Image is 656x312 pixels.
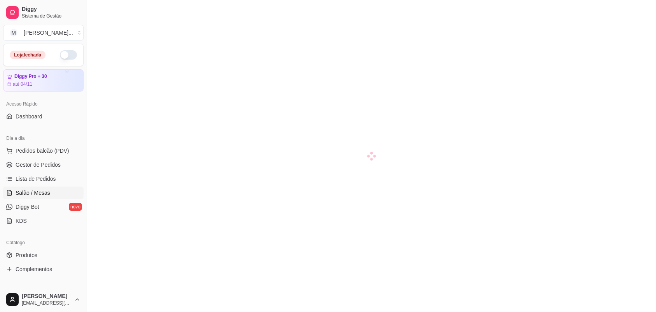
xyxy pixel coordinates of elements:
a: Produtos [3,249,84,261]
div: Acesso Rápido [3,98,84,110]
span: Complementos [16,265,52,273]
span: Diggy [22,6,80,13]
span: [EMAIL_ADDRESS][DOMAIN_NAME] [22,300,71,306]
a: Lista de Pedidos [3,173,84,185]
div: Loja fechada [10,51,45,59]
div: Dia a dia [3,132,84,145]
span: Lista de Pedidos [16,175,56,183]
a: Diggy Botnovo [3,201,84,213]
span: Produtos [16,251,37,259]
span: Dashboard [16,113,42,120]
a: Dashboard [3,110,84,123]
span: Diggy Bot [16,203,39,211]
article: até 04/11 [13,81,32,87]
a: Salão / Mesas [3,187,84,199]
button: Pedidos balcão (PDV) [3,145,84,157]
div: [PERSON_NAME] ... [24,29,73,37]
span: Pedidos balcão (PDV) [16,147,69,155]
a: Gestor de Pedidos [3,159,84,171]
a: Diggy Pro + 30até 04/11 [3,69,84,92]
div: Catálogo [3,236,84,249]
span: M [10,29,17,37]
article: Diggy Pro + 30 [14,74,47,79]
a: KDS [3,215,84,227]
a: Complementos [3,263,84,275]
span: [PERSON_NAME] [22,293,71,300]
span: KDS [16,217,27,225]
button: [PERSON_NAME][EMAIL_ADDRESS][DOMAIN_NAME] [3,290,84,309]
button: Alterar Status [60,50,77,60]
button: Select a team [3,25,84,41]
span: Gestor de Pedidos [16,161,61,169]
a: DiggySistema de Gestão [3,3,84,22]
span: Salão / Mesas [16,189,50,197]
span: Sistema de Gestão [22,13,80,19]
